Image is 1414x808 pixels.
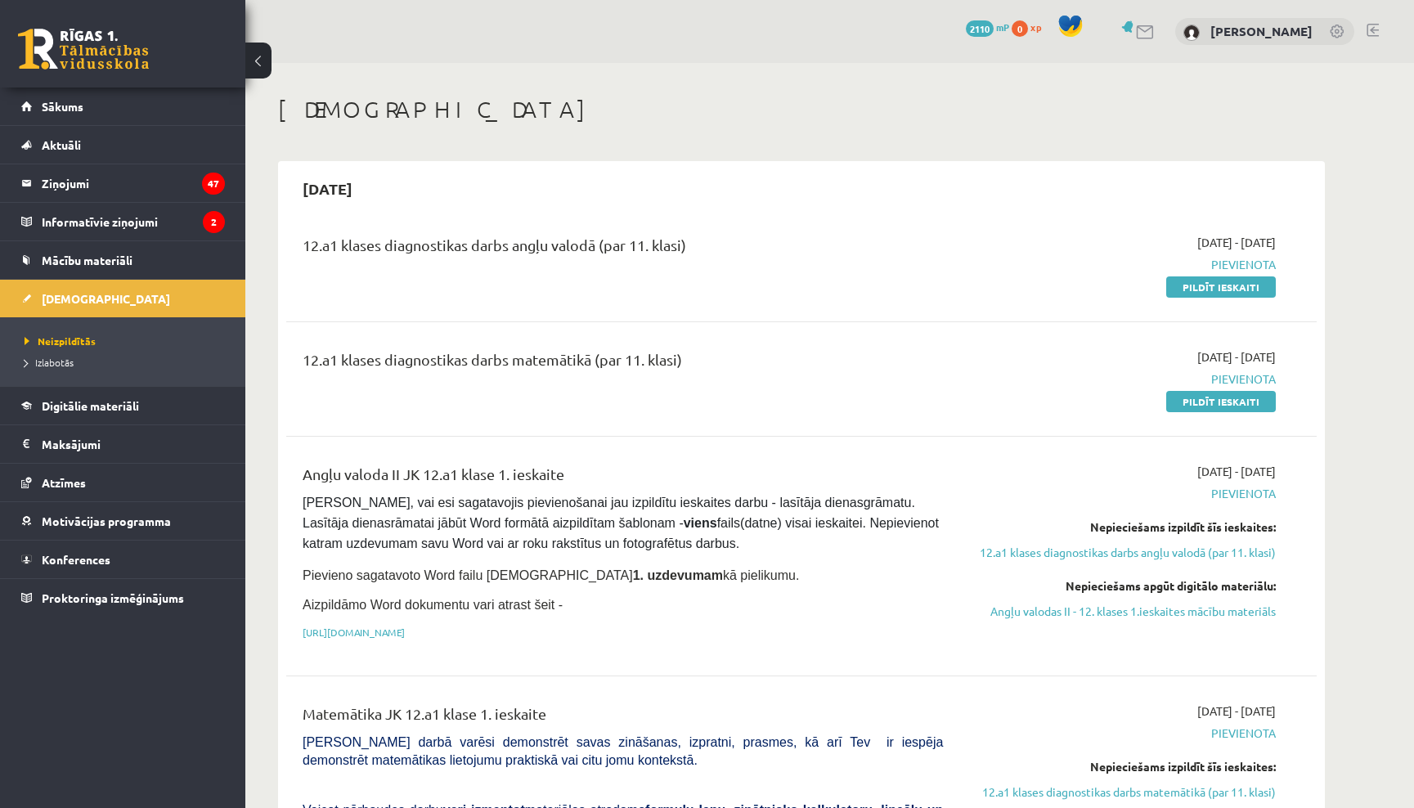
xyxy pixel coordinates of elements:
[967,544,1276,561] a: 12.a1 klases diagnostikas darbs angļu valodā (par 11. klasi)
[1183,25,1200,41] img: Milāna Kļaviņa
[25,334,229,348] a: Neizpildītās
[967,518,1276,536] div: Nepieciešams izpildīt šīs ieskaites:
[684,516,717,530] strong: viens
[202,173,225,195] i: 47
[18,29,149,70] a: Rīgas 1. Tālmācības vidusskola
[1197,703,1276,720] span: [DATE] - [DATE]
[42,475,86,490] span: Atzīmes
[21,579,225,617] a: Proktoringa izmēģinājums
[967,485,1276,502] span: Pievienota
[21,164,225,202] a: Ziņojumi47
[21,241,225,279] a: Mācību materiāli
[303,348,943,379] div: 12.a1 klases diagnostikas darbs matemātikā (par 11. klasi)
[21,387,225,424] a: Digitālie materiāli
[278,96,1325,123] h1: [DEMOGRAPHIC_DATA]
[42,99,83,114] span: Sākums
[967,256,1276,273] span: Pievienota
[303,496,942,550] span: [PERSON_NAME], vai esi sagatavojis pievienošanai jau izpildītu ieskaites darbu - lasītāja dienasg...
[203,211,225,233] i: 2
[303,703,943,733] div: Matemātika JK 12.a1 klase 1. ieskaite
[286,169,369,208] h2: [DATE]
[303,735,943,767] span: [PERSON_NAME] darbā varēsi demonstrēt savas zināšanas, izpratni, prasmes, kā arī Tev ir iespēja d...
[1030,20,1041,34] span: xp
[25,334,96,348] span: Neizpildītās
[42,552,110,567] span: Konferences
[967,758,1276,775] div: Nepieciešams izpildīt šīs ieskaites:
[42,253,132,267] span: Mācību materiāli
[996,20,1009,34] span: mP
[21,203,225,240] a: Informatīvie ziņojumi2
[303,598,563,612] span: Aizpildāmo Word dokumentu vari atrast šeit -
[966,20,1009,34] a: 2110 mP
[967,370,1276,388] span: Pievienota
[303,463,943,493] div: Angļu valoda II JK 12.a1 klase 1. ieskaite
[42,398,139,413] span: Digitālie materiāli
[303,234,943,264] div: 12.a1 klases diagnostikas darbs angļu valodā (par 11. klasi)
[1197,463,1276,480] span: [DATE] - [DATE]
[1012,20,1049,34] a: 0 xp
[42,291,170,306] span: [DEMOGRAPHIC_DATA]
[1012,20,1028,37] span: 0
[633,568,723,582] strong: 1. uzdevumam
[1166,276,1276,298] a: Pildīt ieskaiti
[21,502,225,540] a: Motivācijas programma
[21,280,225,317] a: [DEMOGRAPHIC_DATA]
[21,88,225,125] a: Sākums
[42,514,171,528] span: Motivācijas programma
[1210,23,1313,39] a: [PERSON_NAME]
[1197,348,1276,366] span: [DATE] - [DATE]
[1166,391,1276,412] a: Pildīt ieskaiti
[21,126,225,164] a: Aktuāli
[303,626,405,639] a: [URL][DOMAIN_NAME]
[42,425,225,463] legend: Maksājumi
[966,20,994,37] span: 2110
[21,464,225,501] a: Atzīmes
[42,203,225,240] legend: Informatīvie ziņojumi
[967,783,1276,801] a: 12.a1 klases diagnostikas darbs matemātikā (par 11. klasi)
[25,355,229,370] a: Izlabotās
[967,577,1276,595] div: Nepieciešams apgūt digitālo materiālu:
[303,568,799,582] span: Pievieno sagatavoto Word failu [DEMOGRAPHIC_DATA] kā pielikumu.
[967,725,1276,742] span: Pievienota
[42,590,184,605] span: Proktoringa izmēģinājums
[1197,234,1276,251] span: [DATE] - [DATE]
[25,356,74,369] span: Izlabotās
[42,137,81,152] span: Aktuāli
[21,425,225,463] a: Maksājumi
[967,603,1276,620] a: Angļu valodas II - 12. klases 1.ieskaites mācību materiāls
[21,541,225,578] a: Konferences
[42,164,225,202] legend: Ziņojumi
